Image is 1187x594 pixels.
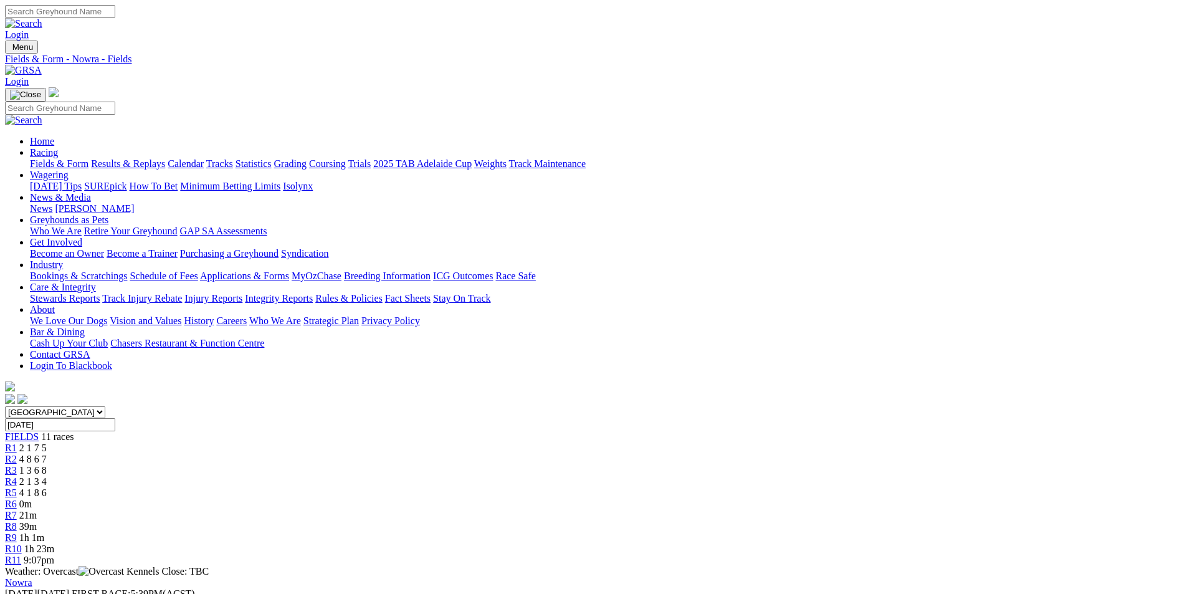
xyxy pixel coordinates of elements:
span: Weather: Overcast [5,566,126,577]
a: We Love Our Dogs [30,315,107,326]
a: Stay On Track [433,293,490,304]
div: News & Media [30,203,1182,214]
a: Calendar [168,158,204,169]
a: Privacy Policy [361,315,420,326]
img: logo-grsa-white.png [5,381,15,391]
img: Overcast [79,566,124,577]
a: 2025 TAB Adelaide Cup [373,158,472,169]
a: News [30,203,52,214]
a: Track Maintenance [509,158,586,169]
a: Fact Sheets [385,293,431,304]
img: GRSA [5,65,42,76]
a: R5 [5,487,17,498]
div: Racing [30,158,1182,170]
div: Get Involved [30,248,1182,259]
span: 4 1 8 6 [19,487,47,498]
img: facebook.svg [5,394,15,404]
a: Bar & Dining [30,327,85,337]
a: Contact GRSA [30,349,90,360]
a: Login To Blackbook [30,360,112,371]
a: Retire Your Greyhound [84,226,178,236]
a: SUREpick [84,181,126,191]
div: Bar & Dining [30,338,1182,349]
a: Statistics [236,158,272,169]
a: How To Bet [130,181,178,191]
a: Schedule of Fees [130,271,198,281]
span: 39m [19,521,37,532]
a: Rules & Policies [315,293,383,304]
span: 9:07pm [24,555,54,565]
a: ICG Outcomes [433,271,493,281]
a: Syndication [281,248,328,259]
a: Chasers Restaurant & Function Centre [110,338,264,348]
a: R11 [5,555,21,565]
img: logo-grsa-white.png [49,87,59,97]
span: 2 1 3 4 [19,476,47,487]
a: Race Safe [495,271,535,281]
div: Greyhounds as Pets [30,226,1182,237]
input: Search [5,5,115,18]
a: About [30,304,55,315]
span: R10 [5,544,22,554]
span: R3 [5,465,17,476]
a: GAP SA Assessments [180,226,267,236]
a: Wagering [30,170,69,180]
a: Nowra [5,577,32,588]
a: Industry [30,259,63,270]
a: Care & Integrity [30,282,96,292]
a: Login [5,29,29,40]
a: Weights [474,158,507,169]
span: 21m [19,510,37,520]
a: [DATE] Tips [30,181,82,191]
a: Results & Replays [91,158,165,169]
a: Racing [30,147,58,158]
img: Search [5,18,42,29]
a: Grading [274,158,307,169]
a: Who We Are [30,226,82,236]
span: 2 1 7 5 [19,443,47,453]
a: [PERSON_NAME] [55,203,134,214]
span: 1h 1m [19,532,44,543]
a: News & Media [30,192,91,203]
a: Coursing [309,158,346,169]
button: Toggle navigation [5,88,46,102]
a: Bookings & Scratchings [30,271,127,281]
a: Trials [348,158,371,169]
a: Home [30,136,54,146]
a: Fields & Form - Nowra - Fields [5,54,1182,65]
span: FIELDS [5,431,39,442]
a: Isolynx [283,181,313,191]
img: twitter.svg [17,394,27,404]
a: Injury Reports [184,293,242,304]
button: Toggle navigation [5,41,38,54]
a: Get Involved [30,237,82,247]
span: Menu [12,42,33,52]
a: Become an Owner [30,248,104,259]
a: R6 [5,499,17,509]
a: R8 [5,521,17,532]
a: R7 [5,510,17,520]
a: Purchasing a Greyhound [180,248,279,259]
span: 0m [19,499,32,509]
a: Login [5,76,29,87]
a: Stewards Reports [30,293,100,304]
img: Search [5,115,42,126]
a: R2 [5,454,17,464]
a: Cash Up Your Club [30,338,108,348]
a: R1 [5,443,17,453]
span: R4 [5,476,17,487]
div: Industry [30,271,1182,282]
a: Careers [216,315,247,326]
a: Greyhounds as Pets [30,214,108,225]
a: Minimum Betting Limits [180,181,280,191]
a: Strategic Plan [303,315,359,326]
a: R9 [5,532,17,543]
